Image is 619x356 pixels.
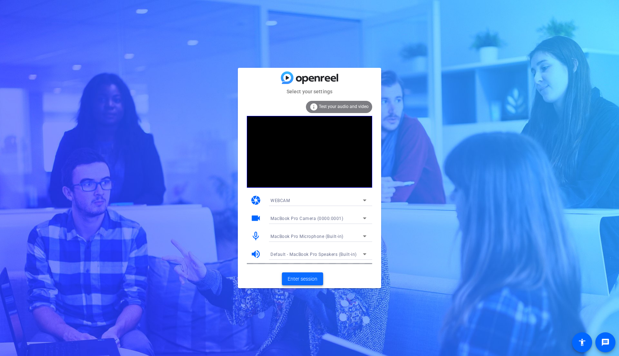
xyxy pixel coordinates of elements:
span: Enter session [288,275,317,283]
mat-card-subtitle: Select your settings [238,88,381,95]
span: MacBook Pro Microphone (Built-in) [270,234,344,239]
span: Default - MacBook Pro Speakers (Built-in) [270,252,357,257]
mat-icon: videocam [250,213,261,224]
span: MacBook Pro Camera (0000:0001) [270,216,343,221]
mat-icon: volume_up [250,249,261,259]
mat-icon: message [601,338,610,347]
mat-icon: mic_none [250,231,261,242]
mat-icon: accessibility [578,338,586,347]
mat-icon: info [309,103,318,111]
span: Test your audio and video [319,104,369,109]
img: blue-gradient.svg [281,71,338,84]
button: Enter session [282,272,323,285]
span: WEBCAM [270,198,290,203]
mat-icon: camera [250,195,261,206]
